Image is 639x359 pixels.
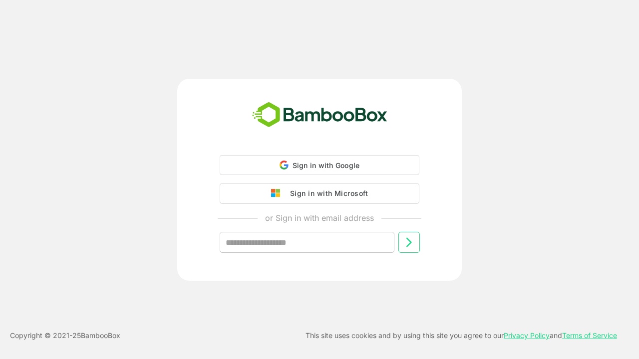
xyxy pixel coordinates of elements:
img: google [271,189,285,198]
div: Sign in with Google [220,155,419,175]
p: This site uses cookies and by using this site you agree to our and [306,330,617,342]
p: Copyright © 2021- 25 BambooBox [10,330,120,342]
a: Privacy Policy [504,331,550,340]
span: Sign in with Google [293,161,360,170]
img: bamboobox [247,99,393,132]
p: or Sign in with email address [265,212,374,224]
a: Terms of Service [562,331,617,340]
div: Sign in with Microsoft [285,187,368,200]
button: Sign in with Microsoft [220,183,419,204]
